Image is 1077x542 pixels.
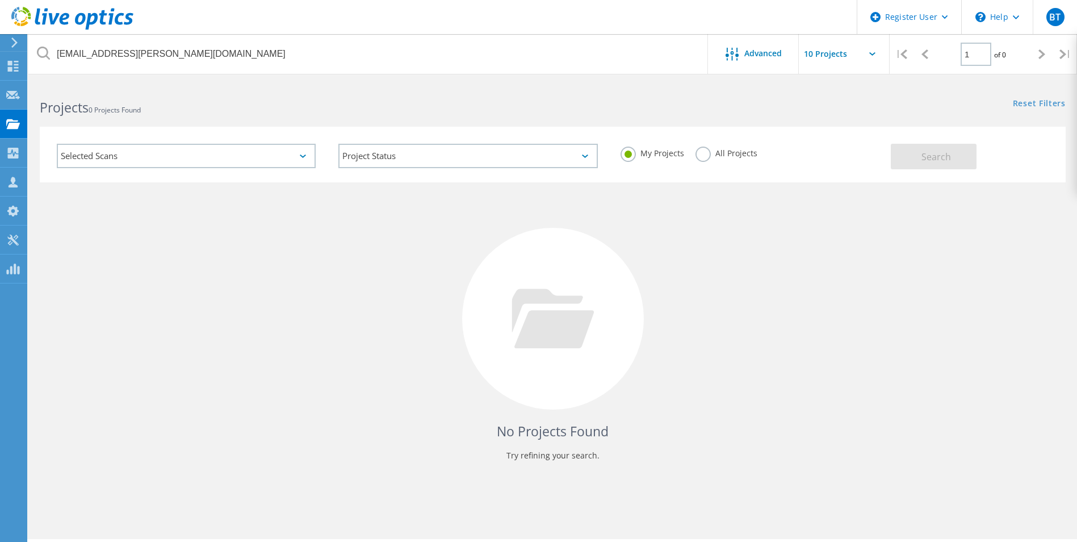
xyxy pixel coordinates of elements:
[57,144,316,168] div: Selected Scans
[51,447,1054,465] p: Try refining your search.
[891,144,977,169] button: Search
[40,98,89,116] b: Projects
[744,49,782,57] span: Advanced
[89,105,141,115] span: 0 Projects Found
[1054,34,1077,74] div: |
[975,12,986,22] svg: \n
[695,147,757,157] label: All Projects
[890,34,913,74] div: |
[921,151,951,163] span: Search
[51,422,1054,441] h4: No Projects Found
[621,147,684,157] label: My Projects
[28,34,709,74] input: Search projects by name, owner, ID, company, etc
[11,24,133,32] a: Live Optics Dashboard
[1049,12,1061,22] span: BT
[1013,99,1066,109] a: Reset Filters
[338,144,597,168] div: Project Status
[994,50,1006,60] span: of 0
